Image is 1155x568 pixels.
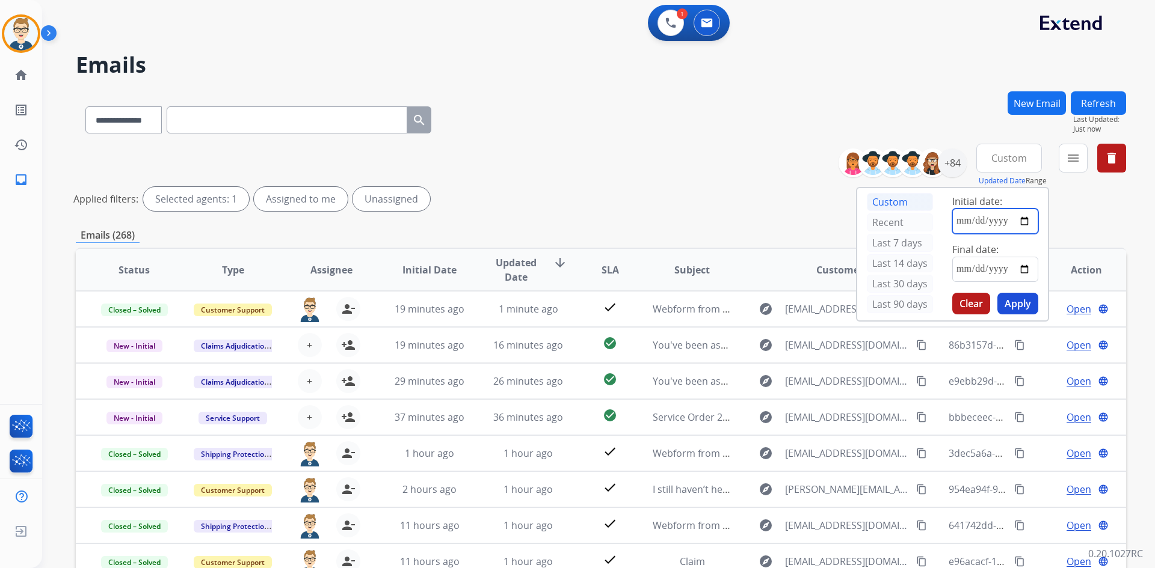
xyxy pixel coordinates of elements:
[194,304,272,316] span: Customer Support
[1014,484,1025,495] mat-icon: content_copy
[1098,556,1109,567] mat-icon: language
[976,144,1042,173] button: Custom
[395,338,464,352] span: 19 minutes ago
[991,156,1027,160] span: Custom
[952,243,999,256] span: Final date:
[14,68,28,82] mat-icon: home
[759,518,773,533] mat-icon: explore
[106,376,162,388] span: New - Initial
[395,374,464,388] span: 29 minutes ago
[298,333,322,357] button: +
[759,446,773,460] mat-icon: explore
[1067,410,1091,424] span: Open
[504,555,553,568] span: 1 hour ago
[73,192,138,206] p: Applied filters:
[412,113,427,127] mat-icon: search
[499,302,558,316] span: 1 minute ago
[1027,249,1126,291] th: Action
[405,447,454,460] span: 1 hour ago
[653,483,980,496] span: I still haven’t heard anything about the main bearings n rod bearings yet
[867,213,933,231] div: Recent
[395,302,464,316] span: 19 minutes ago
[1014,520,1025,531] mat-icon: content_copy
[1067,482,1091,496] span: Open
[603,480,617,495] mat-icon: check
[298,477,322,502] img: agent-avatar
[254,187,348,211] div: Assigned to me
[1088,546,1143,561] p: 0.20.1027RC
[603,408,617,423] mat-icon: check_circle
[400,555,460,568] span: 11 hours ago
[949,555,1129,568] span: e96acacf-1dac-4b4e-b533-9b997cca273f
[14,173,28,187] mat-icon: inbox
[1014,376,1025,386] mat-icon: content_copy
[1014,412,1025,423] mat-icon: content_copy
[759,482,773,496] mat-icon: explore
[76,53,1126,77] h2: Emails
[949,338,1135,352] span: 86b3157d-e3e0-447f-a992-bba0d0549804
[143,187,249,211] div: Selected agents: 1
[603,300,617,314] mat-icon: check
[553,255,567,270] mat-icon: arrow_downward
[298,513,322,539] img: agent-avatar
[938,148,967,177] div: +84
[298,405,322,429] button: +
[310,263,353,277] span: Assignee
[653,302,925,316] span: Webform from [EMAIL_ADDRESS][DOMAIN_NAME] on [DATE]
[949,447,1132,460] span: 3dec5a6a-39c9-4d95-8670-d0f85600ebca
[785,410,909,424] span: [EMAIL_ADDRESS][DOMAIN_NAME]
[785,482,909,496] span: [PERSON_NAME][EMAIL_ADDRESS][DOMAIN_NAME]
[194,376,276,388] span: Claims Adjudication
[395,411,464,424] span: 37 minutes ago
[949,483,1131,496] span: 954ea94f-9a00-43d6-b8d8-19a6987581f3
[674,263,710,277] span: Subject
[1067,374,1091,388] span: Open
[1098,484,1109,495] mat-icon: language
[916,412,927,423] mat-icon: content_copy
[298,441,322,466] img: agent-avatar
[867,275,933,293] div: Last 30 days
[4,17,38,50] img: avatar
[1073,124,1126,134] span: Just now
[979,176,1026,186] button: Updated Date
[653,411,989,424] span: Service Order 2edf0045-9715-4252-b055-a50a862f8c53 Booked with Velofix
[341,338,356,352] mat-icon: person_add
[353,187,430,211] div: Unassigned
[1067,446,1091,460] span: Open
[916,484,927,495] mat-icon: content_copy
[101,448,168,460] span: Closed – Solved
[677,8,688,19] div: 1
[759,338,773,352] mat-icon: explore
[916,376,927,386] mat-icon: content_copy
[341,410,356,424] mat-icon: person_add
[493,338,563,352] span: 16 minutes ago
[759,374,773,388] mat-icon: explore
[101,520,168,533] span: Closed – Solved
[1067,518,1091,533] span: Open
[14,138,28,152] mat-icon: history
[867,193,933,211] div: Custom
[916,340,927,350] mat-icon: content_copy
[1067,338,1091,352] span: Open
[199,412,267,424] span: Service Support
[1098,376,1109,386] mat-icon: language
[119,263,150,277] span: Status
[603,336,617,350] mat-icon: check_circle
[341,482,356,496] mat-icon: person_remove
[14,103,28,117] mat-icon: list_alt
[307,410,312,424] span: +
[916,520,927,531] mat-icon: content_copy
[341,446,356,460] mat-icon: person_remove
[785,374,909,388] span: [EMAIL_ADDRESS][DOMAIN_NAME]
[1014,340,1025,350] mat-icon: content_copy
[298,297,322,322] img: agent-avatar
[504,447,553,460] span: 1 hour ago
[101,304,168,316] span: Closed – Solved
[952,195,1002,208] span: Initial date:
[1098,340,1109,350] mat-icon: language
[489,255,544,284] span: Updated Date
[106,412,162,424] span: New - Initial
[400,519,460,532] span: 11 hours ago
[867,234,933,252] div: Last 7 days
[653,447,925,460] span: Webform from [EMAIL_ADDRESS][DOMAIN_NAME] on [DATE]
